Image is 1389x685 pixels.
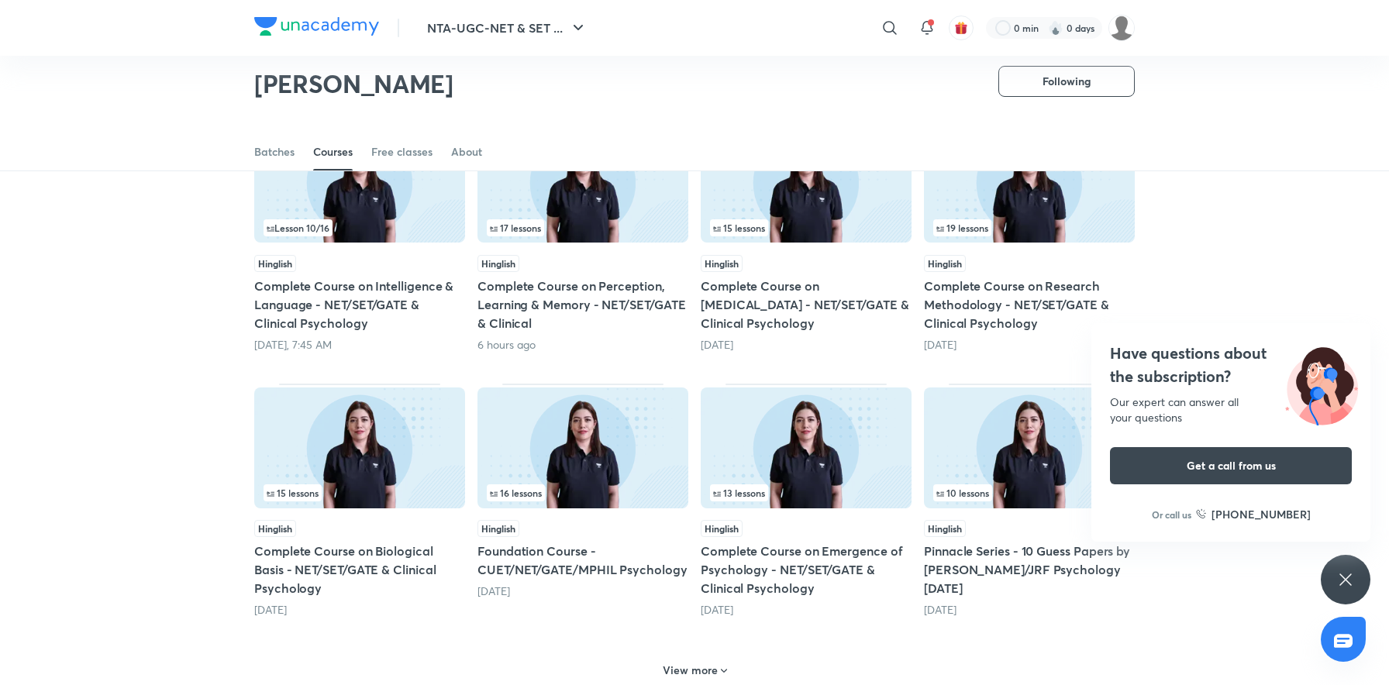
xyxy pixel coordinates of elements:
div: left [487,219,679,236]
span: 19 lessons [936,223,988,232]
h5: Pinnacle Series - 10 Guess Papers by [PERSON_NAME]/JRF Psychology [DATE] [924,542,1135,597]
img: streak [1048,20,1063,36]
div: left [264,484,456,501]
div: Complete Course on Biological Basis - NET/SET/GATE & Clinical Psychology [254,384,465,618]
span: 13 lessons [713,488,765,497]
div: 21 days ago [701,337,912,353]
div: infocontainer [264,219,456,236]
div: infosection [933,484,1125,501]
h5: Foundation Course - CUET/NET/GATE/MPHIL Psychology [477,542,688,579]
h5: Complete Course on Emergence of Psychology - NET/SET/GATE & Clinical Psychology [701,542,912,597]
div: Pinnacle Series - 10 Guess Papers by Hafsa Malik - NET/JRF Psychology June 2025 [924,384,1135,618]
img: Thumbnail [924,387,1135,508]
h4: Have questions about the subscription? [1110,342,1352,388]
div: infosection [264,219,456,236]
h2: [PERSON_NAME] [254,68,453,99]
div: About [451,144,482,160]
img: Thumbnail [477,122,688,243]
span: 10 lessons [936,488,989,497]
div: infosection [710,219,902,236]
div: left [710,484,902,501]
div: 2 months ago [477,583,688,599]
div: left [264,219,456,236]
h5: Complete Course on Perception, Learning & Memory - NET/SET/GATE & Clinical [477,277,688,332]
img: Thumbnail [701,387,912,508]
button: Following [998,66,1135,97]
div: Complete Course on Psychological Testing - NET/SET/GATE & Clinical Psychology [701,118,912,352]
span: Hinglish [701,520,743,537]
div: left [487,484,679,501]
img: Thumbnail [477,387,688,508]
img: Thumbnail [701,122,912,243]
div: Complete Course on Emergence of Psychology - NET/SET/GATE & Clinical Psychology [701,384,912,618]
span: Hinglish [477,520,519,537]
span: Hinglish [924,255,966,272]
h5: Complete Course on [MEDICAL_DATA] - NET/SET/GATE & Clinical Psychology [701,277,912,332]
button: Get a call from us [1110,447,1352,484]
div: Tomorrow, 7:45 AM [254,337,465,353]
div: infocontainer [933,484,1125,501]
img: avatar [954,21,968,35]
div: left [933,219,1125,236]
div: infosection [487,219,679,236]
div: Free classes [371,144,433,160]
h6: View more [663,663,718,678]
div: 1 month ago [924,337,1135,353]
a: Courses [313,133,353,170]
div: Courses [313,144,353,160]
div: infosection [487,484,679,501]
span: Following [1043,74,1091,89]
h5: Complete Course on Biological Basis - NET/SET/GATE & Clinical Psychology [254,542,465,597]
div: left [710,219,902,236]
div: 1 month ago [254,602,465,618]
a: Free classes [371,133,433,170]
div: infosection [710,484,902,501]
div: 3 months ago [924,602,1135,618]
div: infosection [264,484,456,501]
div: 6 hours ago [477,337,688,353]
img: Yash Singh [1108,15,1135,41]
div: Complete Course on Intelligence & Language - NET/SET/GATE & Clinical Psychology [254,118,465,352]
div: infocontainer [710,484,902,501]
span: Lesson 10 / 16 [267,223,329,232]
div: Our expert can answer all your questions [1110,394,1352,425]
div: infocontainer [933,219,1125,236]
span: 17 lessons [490,223,541,232]
p: Or call us [1152,508,1191,521]
div: 2 months ago [701,602,912,618]
h6: [PHONE_NUMBER] [1211,506,1311,522]
div: infocontainer [710,219,902,236]
img: Thumbnail [254,122,465,243]
div: infocontainer [264,484,456,501]
img: Thumbnail [924,122,1135,243]
span: Hinglish [254,520,296,537]
div: infosection [933,219,1125,236]
span: 16 lessons [490,488,542,497]
h5: Complete Course on Research Methodology - NET/SET/GATE & Clinical Psychology [924,277,1135,332]
span: Hinglish [477,255,519,272]
a: About [451,133,482,170]
span: Hinglish [701,255,743,272]
img: Thumbnail [254,387,465,508]
span: 15 lessons [267,488,319,497]
div: left [933,484,1125,501]
div: infocontainer [487,219,679,236]
h5: Complete Course on Intelligence & Language - NET/SET/GATE & Clinical Psychology [254,277,465,332]
a: [PHONE_NUMBER] [1196,506,1311,522]
div: Complete Course on Research Methodology - NET/SET/GATE & Clinical Psychology [924,118,1135,352]
div: infocontainer [487,484,679,501]
div: Complete Course on Perception, Learning & Memory - NET/SET/GATE & Clinical [477,118,688,352]
span: Hinglish [254,255,296,272]
a: Company Logo [254,17,379,40]
img: Company Logo [254,17,379,36]
img: ttu_illustration_new.svg [1273,342,1370,425]
button: NTA-UGC-NET & SET ... [418,12,597,43]
button: avatar [949,15,974,40]
div: Foundation Course - CUET/NET/GATE/MPHIL Psychology [477,384,688,618]
span: Hinglish [924,520,966,537]
div: Batches [254,144,295,160]
a: Batches [254,133,295,170]
span: 15 lessons [713,223,765,232]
